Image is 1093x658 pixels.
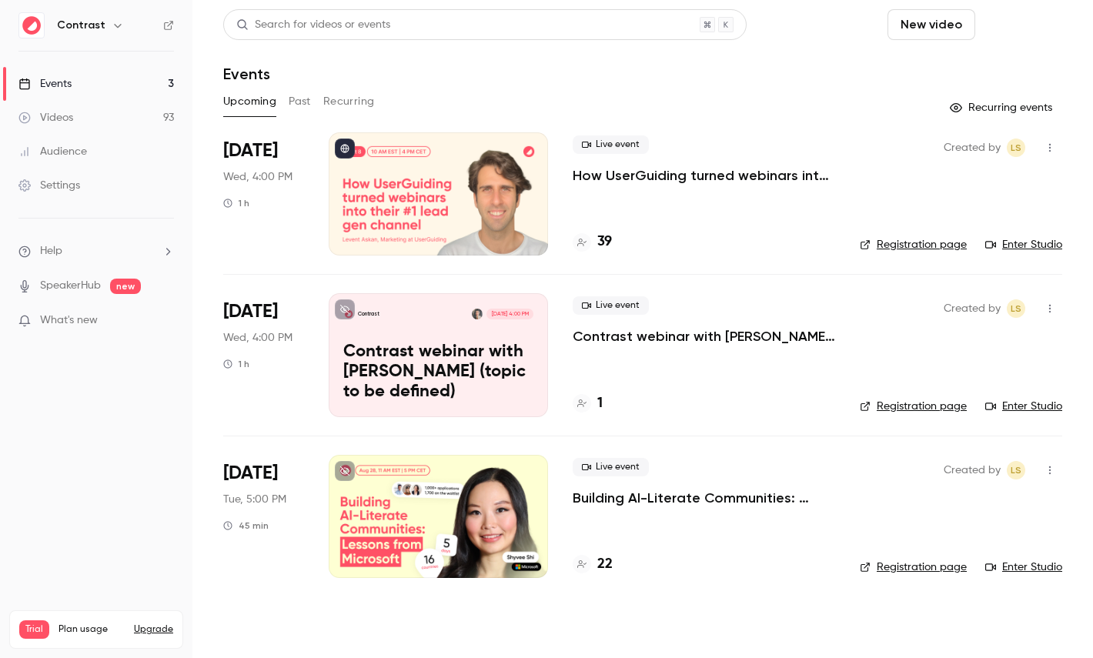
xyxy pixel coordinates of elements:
span: Wed, 4:00 PM [223,330,292,346]
a: Registration page [860,237,967,252]
div: 1 h [223,358,249,370]
a: Registration page [860,399,967,414]
span: Created by [944,461,1001,479]
h4: 39 [597,232,612,252]
span: What's new [40,312,98,329]
h4: 22 [597,554,613,575]
a: Building AI-Literate Communities: Lessons from Microsoft [573,489,835,507]
span: Created by [944,139,1001,157]
div: Videos [18,110,73,125]
button: New video [887,9,975,40]
div: Search for videos or events [236,17,390,33]
span: Live event [573,458,649,476]
div: 45 min [223,519,269,532]
span: Created by [944,299,1001,318]
button: Upgrade [134,623,173,636]
img: Liana Hakobyan [472,309,483,319]
button: Past [289,89,311,114]
span: Tue, 5:00 PM [223,492,286,507]
span: LS [1011,139,1021,157]
li: help-dropdown-opener [18,243,174,259]
a: How UserGuiding turned webinars into their #1 lead gen channel [573,166,835,185]
h4: 1 [597,393,603,414]
span: Help [40,243,62,259]
a: 39 [573,232,612,252]
span: Lusine Sargsyan [1007,461,1025,479]
a: Registration page [860,559,967,575]
span: [DATE] [223,299,278,324]
a: Contrast webinar with Liana (topic to be defined)ContrastLiana Hakobyan[DATE] 4:00 PMContrast web... [329,293,548,416]
a: 22 [573,554,613,575]
div: Audience [18,144,87,159]
span: [DATE] [223,461,278,486]
div: Events [18,76,72,92]
span: Plan usage [58,623,125,636]
a: 1 [573,393,603,414]
button: Recurring [323,89,375,114]
a: SpeakerHub [40,278,101,294]
div: Settings [18,178,80,193]
p: Contrast webinar with [PERSON_NAME] (topic to be defined) [343,342,533,402]
span: Live event [573,296,649,315]
img: Contrast [19,13,44,38]
a: Enter Studio [985,559,1062,575]
h6: Contrast [57,18,105,33]
a: Enter Studio [985,237,1062,252]
span: LS [1011,461,1021,479]
button: Recurring events [943,95,1062,120]
h1: Events [223,65,270,83]
span: Wed, 4:00 PM [223,169,292,185]
span: [DATE] [223,139,278,163]
button: Schedule [981,9,1062,40]
span: LS [1011,299,1021,318]
div: 1 h [223,197,249,209]
span: Trial [19,620,49,639]
span: Lusine Sargsyan [1007,299,1025,318]
span: new [110,279,141,294]
p: Contrast [358,310,379,318]
span: [DATE] 4:00 PM [486,309,533,319]
a: Enter Studio [985,399,1062,414]
div: Dec 3 Wed, 4:00 PM (Europe/Amsterdam) [223,293,304,416]
a: Contrast webinar with [PERSON_NAME] (topic to be defined) [573,327,835,346]
button: Upcoming [223,89,276,114]
div: Oct 8 Wed, 10:00 AM (America/New York) [223,132,304,256]
span: Lusine Sargsyan [1007,139,1025,157]
span: Live event [573,135,649,154]
div: Dec 9 Tue, 11:00 AM (America/New York) [223,455,304,578]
